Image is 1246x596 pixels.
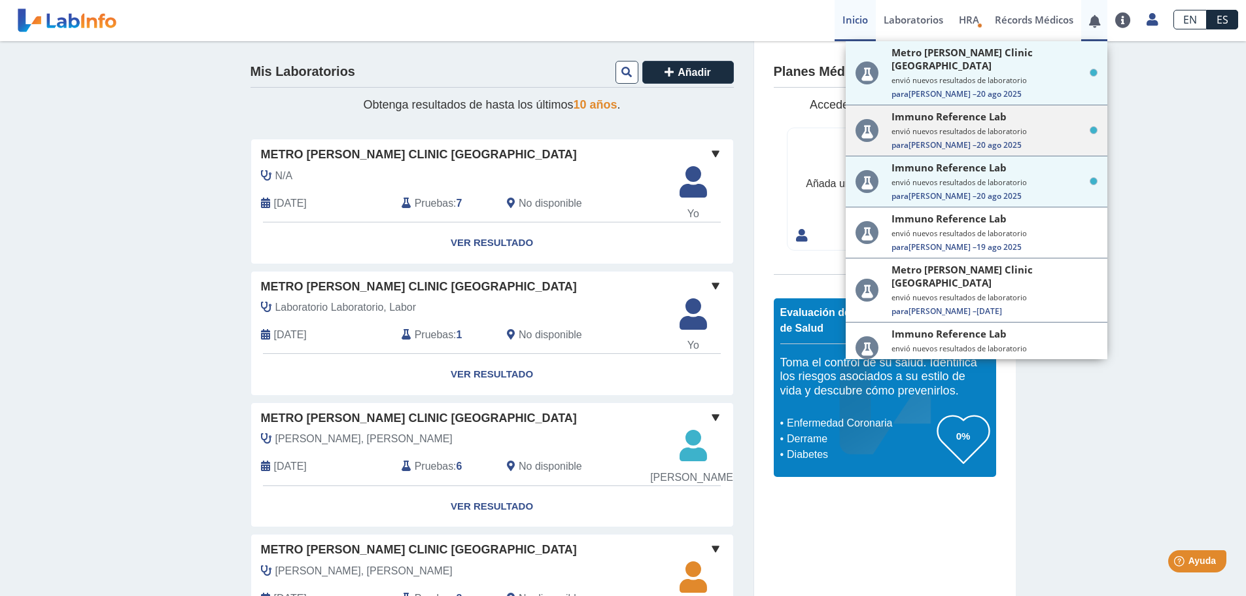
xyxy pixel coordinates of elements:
[891,190,909,202] span: Para
[810,98,960,111] span: Accede y maneja sus planes
[977,241,1022,253] span: 19 ago 2025
[275,300,417,315] span: Laboratorio Laboratorio, Labor
[959,13,979,26] span: HRA
[275,431,453,447] span: Rodriguez Santiago, Ana
[977,139,1022,150] span: 20 ago 2025
[891,177,1098,187] small: envió nuevos resultados de laboratorio
[891,126,1098,136] small: envió nuevos resultados de laboratorio
[891,327,1007,340] span: Immuno Reference Lab
[457,461,462,472] b: 6
[457,329,462,340] b: 1
[937,428,990,444] h3: 0%
[891,139,909,150] span: Para
[891,75,1098,85] small: envió nuevos resultados de laboratorio
[784,415,937,431] li: Enfermedad Coronaria
[891,88,1098,99] span: [PERSON_NAME] –
[415,196,453,211] span: Pruebas
[519,459,582,474] span: No disponible
[251,486,733,527] a: Ver Resultado
[891,263,1086,289] span: Metro [PERSON_NAME] Clinic [GEOGRAPHIC_DATA]
[1207,10,1238,29] a: ES
[392,326,497,343] div: :
[891,241,1098,253] span: [PERSON_NAME] –
[1173,10,1207,29] a: EN
[363,98,620,111] span: Obtenga resultados de hasta los últimos .
[780,307,894,334] span: Evaluación de Riesgos de Salud
[274,327,307,343] span: 2025-05-21
[977,88,1022,99] span: 20 ago 2025
[678,67,711,78] span: Añadir
[251,354,733,395] a: Ver Resultado
[891,357,909,368] span: Para
[977,357,1002,368] span: [DATE]
[891,139,1098,150] span: [PERSON_NAME] –
[1130,545,1232,582] iframe: Help widget launcher
[415,459,453,474] span: Pruebas
[274,459,307,474] span: 2025-05-19
[274,196,307,211] span: 2025-08-18
[275,168,293,184] span: N/A
[806,176,963,192] div: Añada una tarjeta para comenzar.
[891,110,1007,123] span: Immuno Reference Lab
[891,228,1098,238] small: envió nuevos resultados de laboratorio
[574,98,617,111] span: 10 años
[977,306,1002,317] span: [DATE]
[891,343,1098,353] small: envió nuevos resultados de laboratorio
[251,64,355,80] h4: Mis Laboratorios
[672,206,715,222] span: Yo
[780,356,990,398] h5: Toma el control de su salud. Identifica los riesgos asociados a su estilo de vida y descubre cómo...
[891,292,1098,302] small: envió nuevos resultados de laboratorio
[774,64,871,80] h4: Planes Médicos
[891,306,909,317] span: Para
[650,470,736,485] span: [PERSON_NAME]
[275,563,453,579] span: Rodriguez Santiago, Ana
[457,198,462,209] b: 7
[642,61,734,84] button: Añadir
[891,357,1098,368] span: [PERSON_NAME] –
[392,194,497,212] div: :
[519,327,582,343] span: No disponible
[261,541,577,559] span: Metro [PERSON_NAME] Clinic [GEOGRAPHIC_DATA]
[784,431,937,447] li: Derrame
[891,306,1098,317] span: [PERSON_NAME] –
[261,410,577,427] span: Metro [PERSON_NAME] Clinic [GEOGRAPHIC_DATA]
[261,278,577,296] span: Metro [PERSON_NAME] Clinic [GEOGRAPHIC_DATA]
[891,241,909,253] span: Para
[415,327,453,343] span: Pruebas
[251,222,733,264] a: Ver Resultado
[891,190,1098,202] span: [PERSON_NAME] –
[519,196,582,211] span: No disponible
[392,458,497,476] div: :
[891,161,1007,174] span: Immuno Reference Lab
[891,46,1086,72] span: Metro [PERSON_NAME] Clinic [GEOGRAPHIC_DATA]
[784,447,937,463] li: Diabetes
[672,338,715,353] span: Yo
[891,88,909,99] span: Para
[261,146,577,164] span: Metro [PERSON_NAME] Clinic [GEOGRAPHIC_DATA]
[891,212,1007,225] span: Immuno Reference Lab
[977,190,1022,202] span: 20 ago 2025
